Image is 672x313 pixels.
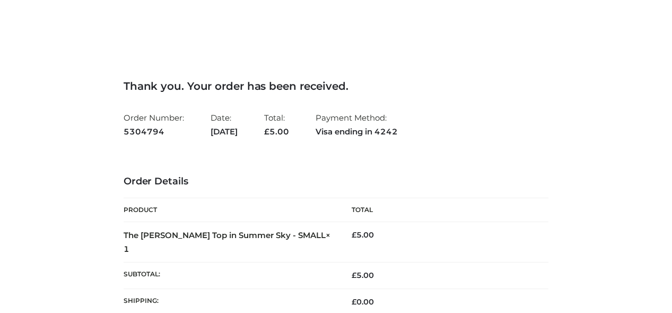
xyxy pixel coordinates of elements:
[264,126,269,137] span: £
[316,125,398,139] strong: Visa ending in 4242
[316,108,398,141] li: Payment Method:
[352,270,374,280] span: 5.00
[124,125,184,139] strong: 5304794
[352,230,356,240] span: £
[352,270,356,280] span: £
[124,176,548,188] h3: Order Details
[352,297,356,307] span: £
[124,108,184,141] li: Order Number:
[352,297,374,307] bdi: 0.00
[124,198,336,222] th: Product
[124,80,548,92] h3: Thank you. Your order has been received.
[352,230,374,240] bdi: 5.00
[211,108,238,141] li: Date:
[336,198,548,222] th: Total
[124,230,330,254] strong: The [PERSON_NAME] Top in Summer Sky - SMALL
[264,108,289,141] li: Total:
[211,125,238,139] strong: [DATE]
[124,230,330,254] strong: × 1
[124,263,336,289] th: Subtotal:
[264,126,289,137] span: 5.00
